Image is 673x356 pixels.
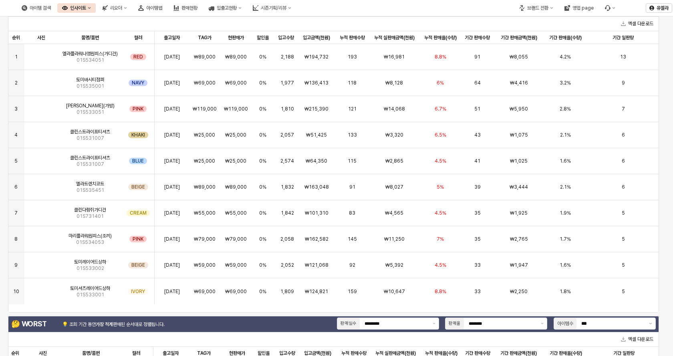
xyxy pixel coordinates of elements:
[14,106,18,112] span: 3
[17,3,56,13] div: 아이템 검색
[510,158,528,164] span: ₩1,025
[13,288,19,295] span: 10
[305,210,328,216] span: ₩101,310
[164,262,180,268] span: [DATE]
[130,210,147,216] span: CREAM
[62,50,118,57] span: 엘라플라워나염원피스(가디건)
[435,106,446,112] span: 6.7%
[133,3,167,13] button: 아이템맵
[225,132,246,138] span: ₩25,000
[435,262,446,268] span: 4.5%
[194,132,215,138] span: ₩25,000
[527,5,548,11] div: 브랜드 전환
[76,76,104,83] span: 토미바시티점퍼
[560,184,571,190] span: 2.1%
[259,210,266,216] span: 0%
[96,322,104,327] strong: 가장
[225,54,247,60] span: ₩89,000
[384,288,405,295] span: ₩10,647
[164,132,180,138] span: [DATE]
[510,262,528,268] span: ₩1,947
[77,109,104,115] span: 01S533051
[474,210,481,216] span: 35
[57,3,96,13] button: 인사이트
[510,106,528,112] span: ₩5,950
[194,262,216,268] span: ₩59,000
[560,3,598,13] button: 영업 page
[560,80,571,86] span: 3.2%
[622,262,625,268] span: 5
[510,288,528,295] span: ₩2,250
[133,54,143,60] span: RED
[164,158,180,164] span: [DATE]
[225,210,247,216] span: ₩55,000
[248,3,296,13] div: 시즌기획/리뷰
[613,34,634,41] span: 기간 일판량
[281,262,294,268] span: 2,052
[131,288,145,295] span: IVORY
[15,54,18,60] span: 1
[449,320,461,327] div: 판매율
[110,5,122,11] div: 리오더
[77,292,104,298] span: 01S533001
[622,210,625,216] span: 5
[70,155,110,161] span: 클린스트라이프티셔츠
[194,158,215,164] span: ₩25,000
[217,5,237,11] div: 입출고현황
[14,210,18,216] span: 7
[385,210,403,216] span: ₩4,565
[306,158,327,164] span: ₩64,350
[385,132,403,138] span: ₩3,320
[374,34,415,41] span: 누적 실판매금액(천원)
[474,106,480,112] span: 51
[280,132,294,138] span: 2,057
[133,236,143,242] span: PINK
[349,262,355,268] span: 92
[97,3,132,13] button: 리오더
[259,80,266,86] span: 0%
[76,181,104,187] span: 엘라트렌치코트
[348,132,357,138] span: 133
[81,34,99,41] span: 품명/품번
[657,5,669,11] p: 유셀라
[259,158,266,164] span: 0%
[424,34,457,41] span: 누적 판매율(수량)
[164,80,180,86] span: [DATE]
[76,239,104,245] span: 01S534053
[74,207,106,213] span: 클린다람쥐가디건
[14,132,18,138] span: 4
[549,34,582,41] span: 기간 판매율(수량)
[281,210,294,216] span: 1,842
[349,210,355,216] span: 83
[77,187,104,193] span: 01S535451
[437,184,444,190] span: 5%
[646,318,655,329] button: 제안 사항 표시
[164,236,180,242] span: [DATE]
[560,132,571,138] span: 2.1%
[474,132,481,138] span: 43
[225,80,247,86] span: ₩69,000
[259,288,266,295] span: 0%
[622,80,625,86] span: 9
[435,132,446,138] span: 6.5%
[385,262,403,268] span: ₩5,392
[259,184,266,190] span: 0%
[70,129,110,135] span: 클린스트라이프티셔츠
[204,3,246,13] button: 입출고현황
[304,54,328,60] span: ₩194,732
[435,288,446,295] span: 8.8%
[194,210,216,216] span: ₩55,000
[385,158,403,164] span: ₩2,865
[474,288,481,295] span: 33
[304,184,329,190] span: ₩163,048
[164,106,180,112] span: [DATE]
[30,5,51,11] div: 아이템 검색
[224,106,248,112] span: ₩119,000
[501,34,537,41] span: 기간 판매금액(천원)
[194,54,216,60] span: ₩89,000
[510,54,528,60] span: ₩8,055
[341,320,357,327] div: 판매일수
[560,288,571,295] span: 1.8%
